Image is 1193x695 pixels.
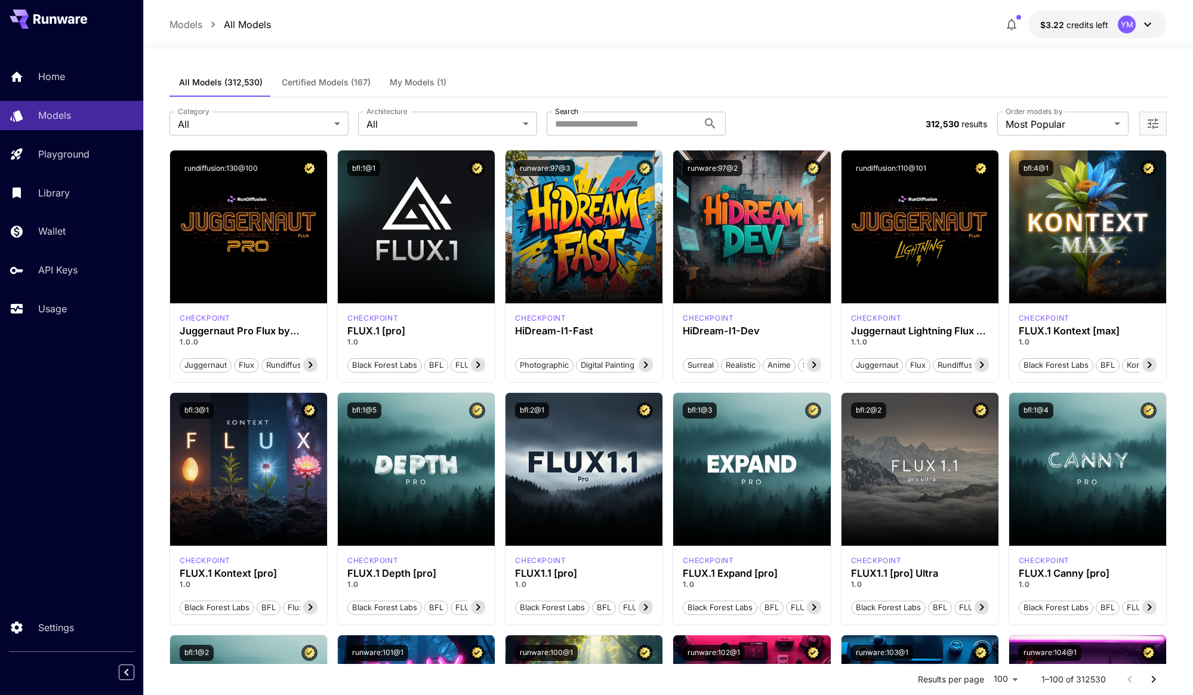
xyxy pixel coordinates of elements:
h3: FLUX.1 Canny [pro] [1019,568,1157,579]
button: Collapse sidebar [119,665,134,680]
button: flux [905,357,930,373]
span: flux [235,359,258,371]
button: runware:97@3 [515,160,575,176]
div: Collapse sidebar [128,662,143,683]
button: $3.22394YM [1028,11,1167,38]
button: BFL [257,599,280,615]
p: 1.0 [347,579,485,590]
button: Black Forest Labs [1019,599,1093,615]
button: Black Forest Labs [347,599,422,615]
button: runware:101@1 [347,645,408,661]
button: BFL [424,357,448,373]
button: runware:102@1 [683,645,745,661]
button: juggernaut [851,357,903,373]
p: 1.0 [1019,579,1157,590]
label: Search [555,106,578,116]
h3: HiDream-I1-Dev [683,325,821,337]
span: BFL [257,602,280,614]
button: Certified Model – Vetted for best performance and includes a commercial license. [637,160,653,176]
button: Certified Model – Vetted for best performance and includes a commercial license. [805,402,821,419]
div: fluxpro [347,555,398,566]
button: Black Forest Labs [347,357,422,373]
button: runware:100@1 [515,645,578,661]
p: Playground [38,147,90,161]
span: Stylized [799,359,836,371]
p: checkpoint [347,313,398,324]
h3: FLUX1.1 [pro] Ultra [851,568,989,579]
div: FLUX.1 D [851,313,902,324]
button: Certified Model – Vetted for best performance and includes a commercial license. [973,402,989,419]
p: 1.0 [851,579,989,590]
span: Black Forest Labs [180,602,254,614]
div: HiDream-I1-Fast [515,325,653,337]
span: FLUX.1 Depth [pro] [451,602,530,614]
button: Anime [763,357,796,373]
span: flux [906,359,930,371]
button: Certified Model – Vetted for best performance and includes a commercial license. [469,645,485,661]
p: checkpoint [180,555,230,566]
h3: FLUX.1 Depth [pro] [347,568,485,579]
p: Settings [38,620,74,635]
span: BFL [425,359,448,371]
p: Results per page [918,674,984,685]
span: All [178,117,329,131]
button: BFL [1096,599,1120,615]
div: fluxpro [347,313,398,324]
button: FLUX.1 [pro] [451,357,506,373]
button: runware:97@2 [683,160,742,176]
button: juggernaut [180,357,232,373]
button: Certified Model – Vetted for best performance and includes a commercial license. [1140,645,1157,661]
span: juggernaut [852,359,902,371]
div: Juggernaut Lightning Flux by RunDiffusion [851,325,989,337]
span: Kontext [1123,359,1159,371]
span: juggernaut [180,359,231,371]
button: Certified Model – Vetted for best performance and includes a commercial license. [469,160,485,176]
button: Certified Model – Vetted for best performance and includes a commercial license. [637,402,653,419]
div: fluxpro [515,555,566,566]
span: $3.22 [1040,20,1066,30]
div: FLUX.1 Kontext [max] [1019,313,1069,324]
button: bfl:3@1 [180,402,214,419]
button: BFL [760,599,784,615]
button: Black Forest Labs [851,599,926,615]
span: Digital Painting [577,359,639,371]
p: Library [38,186,70,200]
p: Home [38,69,65,84]
div: FLUX.1 Kontext [max] [1019,325,1157,337]
p: All Models [224,17,271,32]
h3: FLUX.1 [pro] [347,325,485,337]
span: Photographic [516,359,573,371]
button: BFL [1096,357,1120,373]
div: HiDream Fast [515,313,566,324]
button: runware:103@1 [851,645,913,661]
span: My Models (1) [390,77,446,88]
button: Go to next page [1142,668,1166,691]
button: Certified Model – Vetted for best performance and includes a commercial license. [973,645,989,661]
div: 100 [989,671,1022,688]
h3: FLUX.1 Kontext [pro] [180,568,317,579]
button: bfl:1@2 [180,645,214,661]
p: checkpoint [683,313,733,324]
p: 1–100 of 312530 [1041,674,1106,685]
button: rundiffusion:130@100 [180,160,263,176]
p: 1.0 [180,579,317,590]
span: All Models (312,530) [179,77,263,88]
button: Digital Painting [576,357,639,373]
p: 1.1.0 [851,337,989,347]
span: Black Forest Labs [852,602,925,614]
div: HiDream Dev [683,313,733,324]
h3: Juggernaut Pro Flux by RunDiffusion [180,325,317,337]
span: FLUX.1 [pro] [451,359,505,371]
button: Certified Model – Vetted for best performance and includes a commercial license. [301,402,317,419]
span: BFL [1096,602,1119,614]
p: 1.0 [347,337,485,347]
div: FLUX.1 D [180,313,230,324]
h3: FLUX1.1 [pro] [515,568,653,579]
button: Surreal [683,357,719,373]
button: Certified Model – Vetted for best performance and includes a commercial license. [637,645,653,661]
